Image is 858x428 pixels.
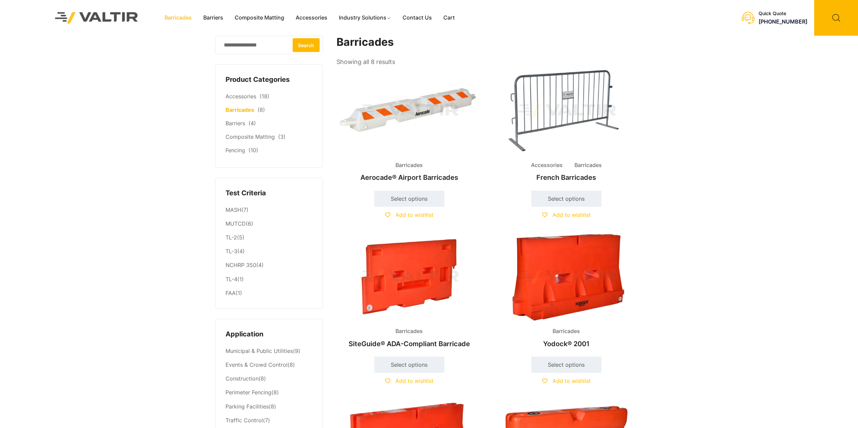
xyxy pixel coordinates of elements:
a: Select options for “French Barricades” [531,191,601,207]
a: TL-4 [226,276,237,283]
a: Barricades [226,106,254,113]
a: [PHONE_NUMBER] [759,18,807,25]
h2: Aerocade® Airport Barricades [336,170,482,185]
a: Accessories [290,13,333,23]
button: Search [293,38,320,52]
a: Add to wishlist [542,211,591,218]
span: (4) [248,120,256,127]
a: NCHRP 350 [226,262,256,268]
a: BarricadesSiteGuide® ADA-Compliant Barricade [336,234,482,351]
a: Accessories BarricadesFrench Barricades [494,67,639,185]
a: TL-2 [226,234,237,241]
h4: Application [226,329,313,339]
a: Fencing [226,147,245,154]
h4: Product Categories [226,75,313,85]
a: Select options for “Aerocade® Airport Barricades” [374,191,444,207]
span: Add to wishlist [395,211,434,218]
a: Accessories [226,93,256,100]
a: Add to wishlist [385,211,434,218]
img: Valtir Rentals [46,3,147,32]
a: Cart [438,13,461,23]
a: Add to wishlist [542,377,591,384]
span: Barricades [569,160,607,170]
span: Add to wishlist [553,211,591,218]
a: MUTCD [226,220,246,227]
a: Construction [226,375,259,382]
span: Barricades [390,160,428,170]
a: TL-3 [226,248,237,255]
span: Accessories [526,160,568,170]
p: Showing all 8 results [336,56,395,68]
span: Add to wishlist [553,377,591,384]
a: Add to wishlist [385,377,434,384]
li: (4) [226,245,313,259]
a: Select options for “Yodock® 2001” [531,357,601,373]
a: Contact Us [397,13,438,23]
span: (18) [260,93,269,100]
a: Barriers [198,13,229,23]
h1: Barricades [336,36,640,49]
li: (1) [226,272,313,286]
div: Quick Quote [759,11,807,17]
a: MASH [226,206,241,213]
span: Barricades [390,326,428,336]
li: (7) [226,414,313,427]
h2: Yodock® 2001 [494,336,639,351]
li: (5) [226,231,313,245]
li: (1) [226,286,313,298]
li: (8) [226,400,313,414]
li: (4) [226,259,313,272]
li: (7) [226,203,313,217]
li: (8) [226,386,313,400]
li: (8) [226,372,313,386]
span: (10) [248,147,258,154]
a: Barriers [226,120,245,127]
a: BarricadesYodock® 2001 [494,234,639,351]
a: Municipal & Public Utilities [226,348,293,354]
a: BarricadesAerocade® Airport Barricades [336,67,482,185]
span: (3) [278,133,286,140]
li: (8) [226,358,313,372]
a: Industry Solutions [333,13,397,23]
a: Barricades [159,13,198,23]
h2: SiteGuide® ADA-Compliant Barricade [336,336,482,351]
a: Traffic Control [226,417,263,424]
li: (9) [226,344,313,358]
li: (6) [226,217,313,231]
a: FAA [226,290,236,296]
h4: Test Criteria [226,188,313,198]
span: Add to wishlist [395,377,434,384]
a: Composite Matting [229,13,290,23]
a: Perimeter Fencing [226,389,271,396]
a: Events & Crowd Control [226,361,288,368]
h2: French Barricades [494,170,639,185]
span: Barricades [548,326,585,336]
a: Composite Matting [226,133,275,140]
span: (8) [258,106,265,113]
a: Select options for “SiteGuide® ADA-Compliant Barricade” [374,357,444,373]
a: Parking Facilities [226,403,269,410]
